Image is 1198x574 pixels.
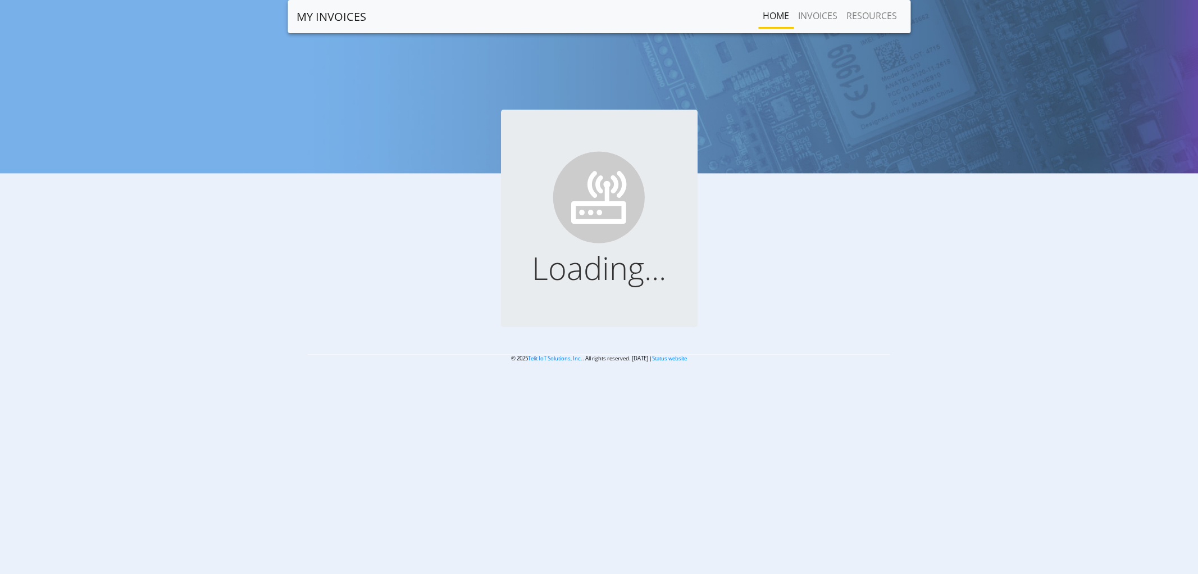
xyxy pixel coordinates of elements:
[308,354,890,363] p: © 2025 . All rights reserved. [DATE] |
[842,4,901,27] a: RESOURCES
[528,355,582,362] a: Telit IoT Solutions, Inc.
[548,146,651,249] img: ...
[794,4,842,27] a: INVOICES
[297,6,366,28] a: MY INVOICES
[758,4,794,27] a: Home
[519,249,680,287] h1: Loading...
[652,355,687,362] a: Status website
